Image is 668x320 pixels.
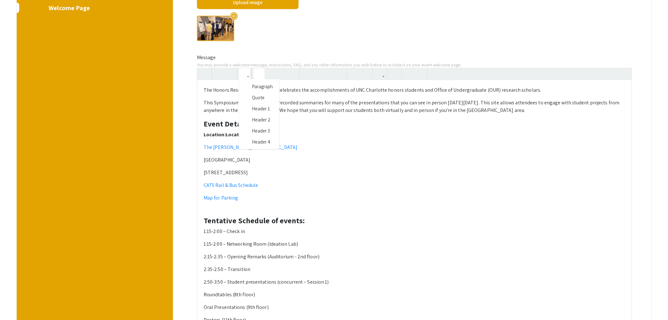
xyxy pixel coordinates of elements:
p: 1:15-2:00 – Check in [204,228,625,235]
strong: Location: [226,131,248,138]
p: [STREET_ADDRESS] [204,169,625,176]
button: Deleted [287,68,298,79]
p: The Honors Research Symposium celebrates the accomplishments of UNC Charlotte honors students and... [204,86,625,94]
button: Insert horizontal rule [429,68,440,79]
p: 2:15-2:35 – Opening Remarks (Auditorium - 2nd floor) [204,253,625,261]
button: Ordered list [360,68,371,79]
button: Align Right [323,68,334,79]
button: Superscript [403,68,415,79]
button: Unordered list [349,68,360,79]
strong: Event Details [204,119,249,129]
button: Link [374,68,385,79]
button: Align Justify [334,68,345,79]
button: Undo (Ctrl + Z) [213,68,224,79]
p: [GEOGRAPHIC_DATA] [204,156,625,164]
button: Align Center [312,68,323,79]
button: Insert Image [389,68,400,79]
div: You may provide a welcome message, instructions, FAQ, and any other information you wish below to... [192,61,637,68]
strong: Tentative Schedule of events: [204,215,305,225]
button: Emphasis (Ctrl + I) [265,68,276,79]
p: Roundtables (8th floor) [204,291,625,298]
div: Welcome Page [49,3,140,13]
button: Align Left [301,68,312,79]
span: highlight_off [230,12,238,20]
a: CATS Rail & Bus Schedule [204,182,258,188]
button: Underline [276,68,287,79]
a: The [PERSON_NAME][GEOGRAPHIC_DATA] [204,144,297,151]
iframe: Chat [5,292,27,315]
p: Oral Presentations (9th floor) [204,304,625,311]
button: Header 4 [239,136,279,147]
p: This Symposium site contains pre-recorded summaries for many of the presentations that you can se... [204,99,625,114]
button: Header 1 [239,103,279,114]
p: 2:50-3:50 – Student presentations (concurrent – Session 1) [204,278,625,286]
button: Formatting [239,68,250,79]
button: Header 3 [239,125,279,136]
p: 2:35-2:50 – Transition [204,266,625,273]
strong: Location: [204,131,226,138]
button: View HTML [199,68,210,79]
button: Quote [239,92,279,103]
a: Map for Parking [204,194,238,201]
p: 1:15-2:00 – Networking Room (Ideation Lab) [204,240,625,248]
button: Redo (Ctrl + Y) [224,68,236,79]
button: Paragraph [239,81,279,92]
button: Header 2 [239,114,279,125]
img: 2025-honors-symposium_eventSplashImage_7tkt72.jpg [197,16,234,41]
button: Subscript [415,68,426,79]
button: Strong (Ctrl + B) [253,68,265,79]
div: Message [192,54,637,61]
